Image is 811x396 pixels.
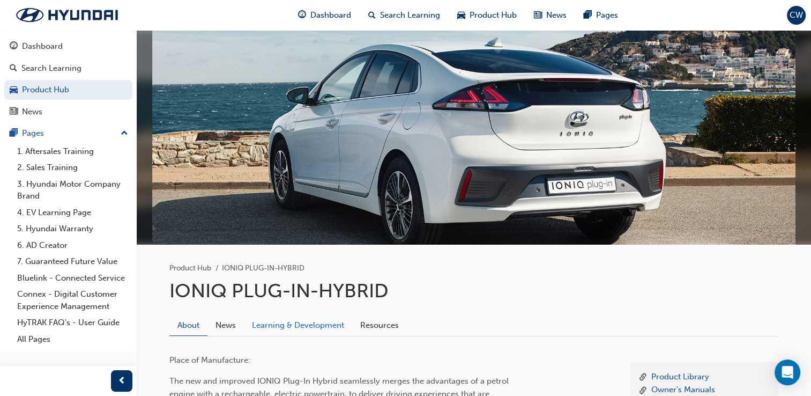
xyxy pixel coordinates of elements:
[13,314,132,331] a: HyTRAK FAQ's - User Guide
[368,9,376,22] span: search-icon
[4,102,132,122] a: News
[4,58,132,78] a: Search Learning
[207,315,244,335] a: News
[222,262,304,275] li: IONIQ PLUG-IN-HYBRID
[10,42,18,52] span: guage-icon
[534,9,542,22] span: news-icon
[470,9,517,21] span: Product Hub
[380,9,440,21] span: Search Learning
[13,331,132,348] a: All Pages
[10,85,18,95] span: car-icon
[360,4,449,26] a: search-iconSearch Learning
[4,123,132,143] button: Pages
[787,6,806,25] button: CW
[596,9,618,21] span: Pages
[118,375,126,388] span: prev-icon
[169,263,211,273] a: Product Hub
[244,315,352,335] a: Learning & Development
[4,36,132,56] a: Dashboard
[310,9,351,21] span: Dashboard
[13,237,132,254] a: 6. AD Creator
[525,4,575,26] a: news-iconNews
[13,270,132,287] a: Bluelink - Connected Service
[22,106,42,118] div: News
[584,9,592,22] span: pages-icon
[13,253,132,270] a: 7. Guaranteed Future Value
[13,159,132,176] a: 2. Sales Training
[169,315,207,336] a: About
[169,279,778,303] h1: IONIQ PLUG-IN-HYBRID
[5,4,129,26] img: Trak
[13,286,132,314] a: Connex - Digital Customer Experience Management
[457,9,465,22] span: car-icon
[651,371,709,384] a: Product Library
[13,204,132,221] a: 4. EV Learning Page
[13,143,132,160] a: 1. Aftersales Training
[10,129,18,138] span: pages-icon
[13,221,132,237] a: 5. Hyundai Warranty
[169,355,250,365] span: Place of Manufacture:
[21,62,81,75] div: Search Learning
[10,107,18,117] span: news-icon
[575,4,627,26] a: pages-iconPages
[4,34,132,123] button: DashboardSearch LearningProduct HubNews
[352,315,407,335] a: Resources
[13,176,132,204] a: 3. Hyundai Motor Company Brand
[639,371,647,384] span: link-icon
[546,9,567,21] span: News
[298,9,306,22] span: guage-icon
[121,127,128,141] span: up-icon
[10,64,17,74] span: search-icon
[449,4,525,26] a: car-iconProduct Hub
[4,80,132,100] a: Product Hub
[775,360,800,385] div: Open Intercom Messenger
[22,40,63,53] div: Dashboard
[22,127,44,140] div: Pages
[289,4,360,26] a: guage-iconDashboard
[790,9,803,21] span: CW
